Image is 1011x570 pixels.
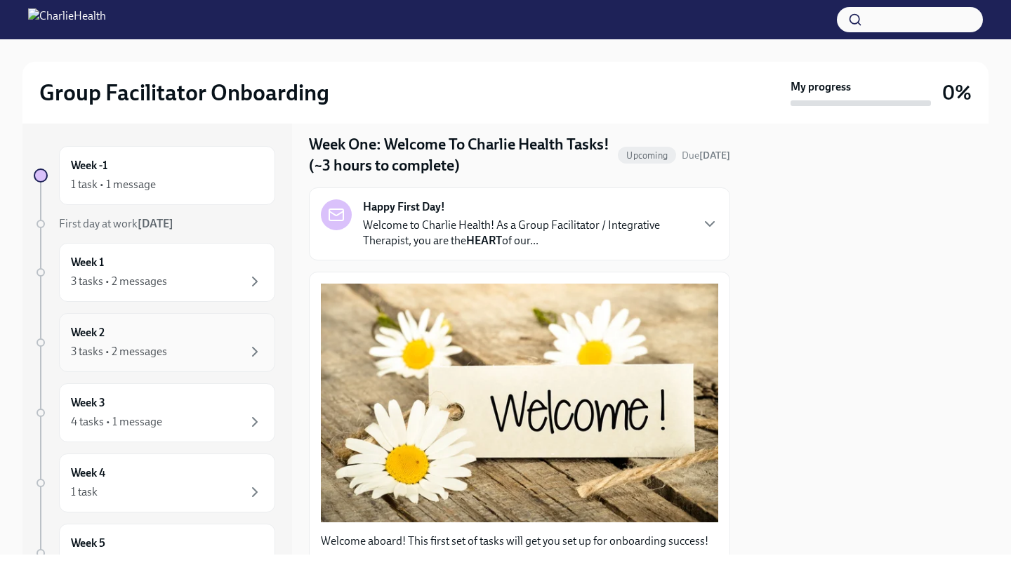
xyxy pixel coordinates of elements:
span: Due [682,150,730,161]
h6: Week -1 [71,158,107,173]
span: September 15th, 2025 10:00 [682,149,730,162]
span: First day at work [59,217,173,230]
h6: Week 1 [71,255,104,270]
a: First day at work[DATE] [34,216,275,232]
a: Week 34 tasks • 1 message [34,383,275,442]
strong: [DATE] [138,217,173,230]
div: 3 tasks • 2 messages [71,344,167,359]
h6: Week 4 [71,465,105,481]
h6: Week 5 [71,536,105,551]
h3: 0% [942,80,972,105]
a: Week 23 tasks • 2 messages [34,313,275,372]
a: Week 41 task [34,453,275,512]
strong: My progress [791,79,851,95]
h6: Week 3 [71,395,105,411]
div: 1 task [71,484,98,500]
div: 4 tasks • 1 message [71,414,162,430]
p: Welcome to Charlie Health! As a Group Facilitator / Integrative Therapist, you are the of our... [363,218,690,248]
h2: Group Facilitator Onboarding [39,79,329,107]
h6: Week 2 [71,325,105,340]
p: Welcome aboard! This first set of tasks will get you set up for onboarding success! [321,533,718,549]
a: Week 13 tasks • 2 messages [34,243,275,302]
div: 1 task • 1 message [71,177,156,192]
strong: Happy First Day! [363,199,445,215]
strong: HEART [466,234,502,247]
strong: [DATE] [699,150,730,161]
a: Week -11 task • 1 message [34,146,275,205]
div: 3 tasks • 2 messages [71,274,167,289]
button: Zoom image [321,284,718,522]
span: Upcoming [618,150,676,161]
h4: Week One: Welcome To Charlie Health Tasks! (~3 hours to complete) [309,134,612,176]
img: CharlieHealth [28,8,106,31]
